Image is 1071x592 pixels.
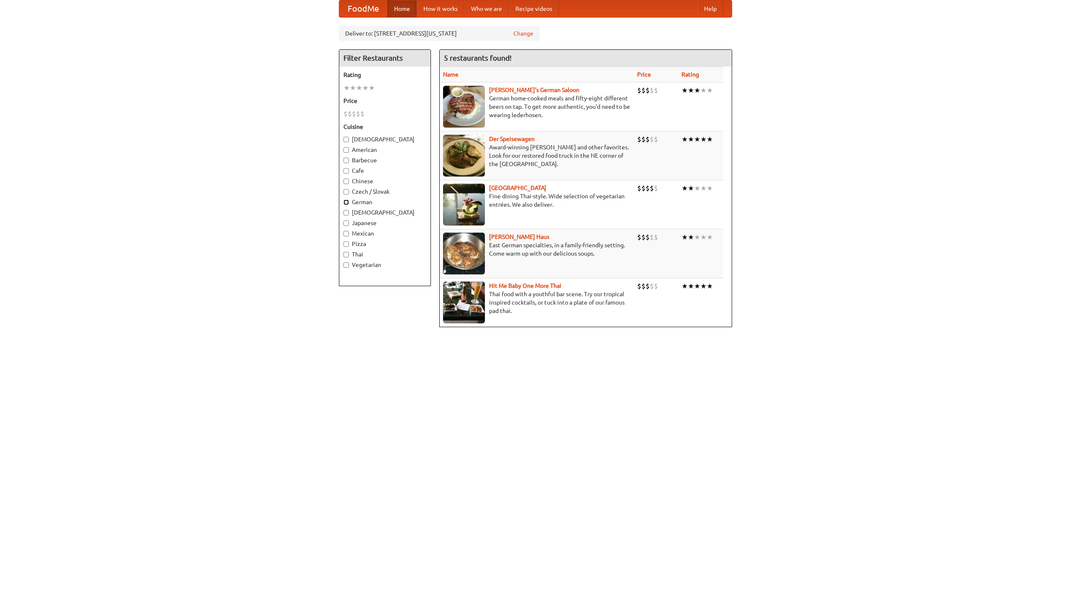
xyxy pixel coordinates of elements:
input: Thai [343,252,349,257]
li: ★ [682,184,688,193]
li: ★ [688,135,694,144]
li: $ [650,86,654,95]
img: esthers.jpg [443,86,485,128]
li: $ [637,86,641,95]
input: Pizza [343,241,349,247]
img: satay.jpg [443,184,485,226]
label: Barbecue [343,156,426,164]
input: Cafe [343,168,349,174]
li: ★ [707,86,713,95]
li: $ [360,109,364,118]
div: Deliver to: [STREET_ADDRESS][US_STATE] [339,26,540,41]
li: ★ [700,135,707,144]
li: $ [646,135,650,144]
input: German [343,200,349,205]
li: $ [654,233,658,242]
li: $ [654,135,658,144]
input: [DEMOGRAPHIC_DATA] [343,137,349,142]
li: $ [646,86,650,95]
h5: Price [343,97,426,105]
p: Thai food with a youthful bar scene. Try our tropical inspired cocktails, or tuck into a plate of... [443,290,630,315]
label: Pizza [343,240,426,248]
h5: Cuisine [343,123,426,131]
li: $ [343,109,348,118]
li: ★ [682,86,688,95]
li: ★ [707,135,713,144]
a: Recipe videos [509,0,559,17]
li: ★ [700,282,707,291]
li: $ [646,184,650,193]
li: $ [348,109,352,118]
input: Mexican [343,231,349,236]
li: ★ [350,83,356,92]
label: [DEMOGRAPHIC_DATA] [343,208,426,217]
b: [GEOGRAPHIC_DATA] [489,185,546,191]
label: Thai [343,250,426,259]
a: Help [697,0,723,17]
li: ★ [694,184,700,193]
h4: Filter Restaurants [339,50,430,67]
li: $ [637,233,641,242]
input: Barbecue [343,158,349,163]
p: East German specialties, in a family-friendly setting. Come warm up with our delicious soups. [443,241,630,258]
li: ★ [694,233,700,242]
li: ★ [688,184,694,193]
li: ★ [707,282,713,291]
a: Home [387,0,417,17]
a: Hit Me Baby One More Thai [489,282,561,289]
label: Chinese [343,177,426,185]
li: $ [646,233,650,242]
li: ★ [356,83,362,92]
label: American [343,146,426,154]
input: Chinese [343,179,349,184]
img: speisewagen.jpg [443,135,485,177]
label: Vegetarian [343,261,426,269]
li: ★ [688,233,694,242]
li: ★ [700,86,707,95]
input: Vegetarian [343,262,349,268]
ng-pluralize: 5 restaurants found! [444,54,512,62]
input: American [343,147,349,153]
li: ★ [688,282,694,291]
label: Japanese [343,219,426,227]
input: [DEMOGRAPHIC_DATA] [343,210,349,215]
label: Mexican [343,229,426,238]
img: kohlhaus.jpg [443,233,485,274]
img: babythai.jpg [443,282,485,323]
li: ★ [343,83,350,92]
label: Czech / Slovak [343,187,426,196]
label: [DEMOGRAPHIC_DATA] [343,135,426,144]
label: Cafe [343,167,426,175]
a: Rating [682,71,699,78]
li: $ [637,184,641,193]
li: $ [637,282,641,291]
li: $ [646,282,650,291]
li: $ [650,282,654,291]
li: ★ [682,233,688,242]
li: $ [641,135,646,144]
li: $ [641,184,646,193]
li: ★ [694,282,700,291]
li: $ [650,233,654,242]
a: Der Speisewagen [489,136,535,142]
li: $ [654,282,658,291]
li: ★ [694,86,700,95]
a: [PERSON_NAME] Haus [489,233,549,240]
li: $ [650,135,654,144]
li: ★ [700,233,707,242]
li: $ [641,233,646,242]
li: ★ [694,135,700,144]
li: $ [356,109,360,118]
a: Change [513,29,533,38]
a: [PERSON_NAME]'s German Saloon [489,87,579,93]
li: ★ [682,135,688,144]
li: ★ [700,184,707,193]
input: Czech / Slovak [343,189,349,195]
li: ★ [688,86,694,95]
label: German [343,198,426,206]
li: $ [641,86,646,95]
li: $ [654,86,658,95]
p: Fine dining Thai-style. Wide selection of vegetarian entrées. We also deliver. [443,192,630,209]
